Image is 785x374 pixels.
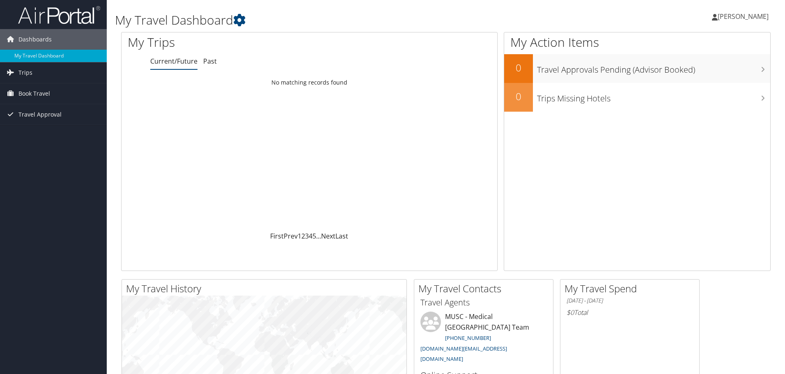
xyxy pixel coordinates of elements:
[504,61,533,75] h2: 0
[504,89,533,103] h2: 0
[301,232,305,241] a: 2
[504,83,770,112] a: 0Trips Missing Hotels
[567,308,693,317] h6: Total
[316,232,321,241] span: …
[203,57,217,66] a: Past
[122,75,497,90] td: No matching records found
[420,345,507,363] a: [DOMAIN_NAME][EMAIL_ADDRESS][DOMAIN_NAME]
[270,232,284,241] a: First
[298,232,301,241] a: 1
[718,12,769,21] span: [PERSON_NAME]
[312,232,316,241] a: 5
[335,232,348,241] a: Last
[18,62,32,83] span: Trips
[537,60,770,76] h3: Travel Approvals Pending (Advisor Booked)
[284,232,298,241] a: Prev
[567,297,693,305] h6: [DATE] - [DATE]
[150,57,197,66] a: Current/Future
[115,11,556,29] h1: My Travel Dashboard
[309,232,312,241] a: 4
[504,54,770,83] a: 0Travel Approvals Pending (Advisor Booked)
[126,282,406,296] h2: My Travel History
[418,282,553,296] h2: My Travel Contacts
[420,297,547,308] h3: Travel Agents
[18,83,50,104] span: Book Travel
[445,334,491,342] a: [PHONE_NUMBER]
[305,232,309,241] a: 3
[416,312,551,366] li: MUSC - Medical [GEOGRAPHIC_DATA] Team
[18,5,100,25] img: airportal-logo.png
[18,29,52,50] span: Dashboards
[537,89,770,104] h3: Trips Missing Hotels
[712,4,777,29] a: [PERSON_NAME]
[128,34,335,51] h1: My Trips
[565,282,699,296] h2: My Travel Spend
[18,104,62,125] span: Travel Approval
[321,232,335,241] a: Next
[504,34,770,51] h1: My Action Items
[567,308,574,317] span: $0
